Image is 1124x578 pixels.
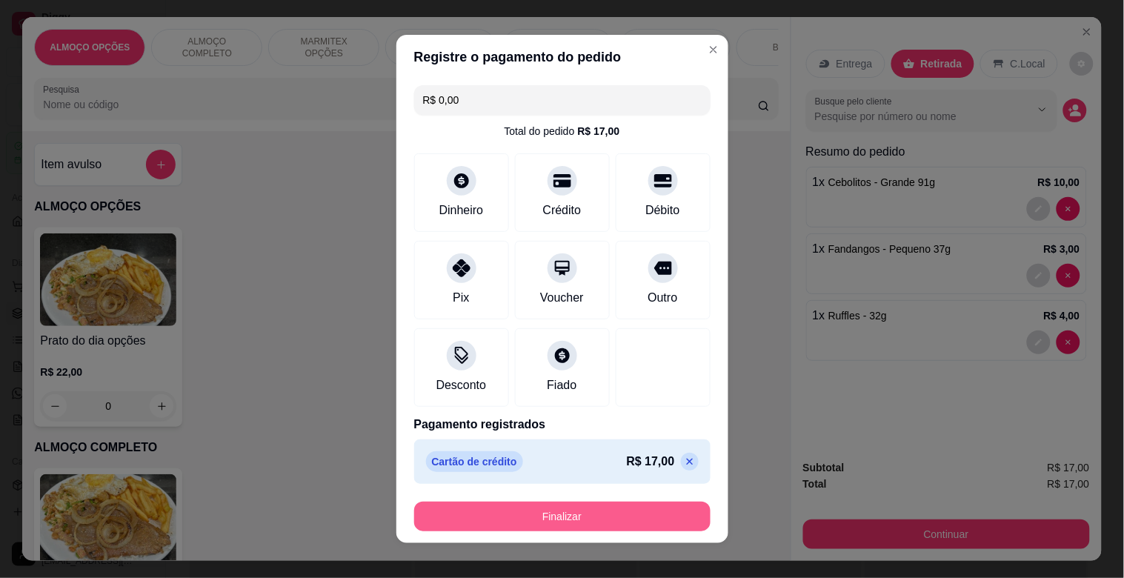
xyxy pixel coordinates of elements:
[436,376,487,394] div: Desconto
[396,35,728,79] header: Registre o pagamento do pedido
[414,416,711,433] p: Pagamento registrados
[423,85,702,115] input: Ex.: hambúrguer de cordeiro
[543,202,582,219] div: Crédito
[645,202,679,219] div: Débito
[540,289,584,307] div: Voucher
[426,451,523,472] p: Cartão de crédito
[648,289,677,307] div: Outro
[547,376,576,394] div: Fiado
[505,124,620,139] div: Total do pedido
[414,502,711,531] button: Finalizar
[627,453,675,471] p: R$ 17,00
[439,202,484,219] div: Dinheiro
[702,38,725,62] button: Close
[578,124,620,139] div: R$ 17,00
[453,289,469,307] div: Pix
